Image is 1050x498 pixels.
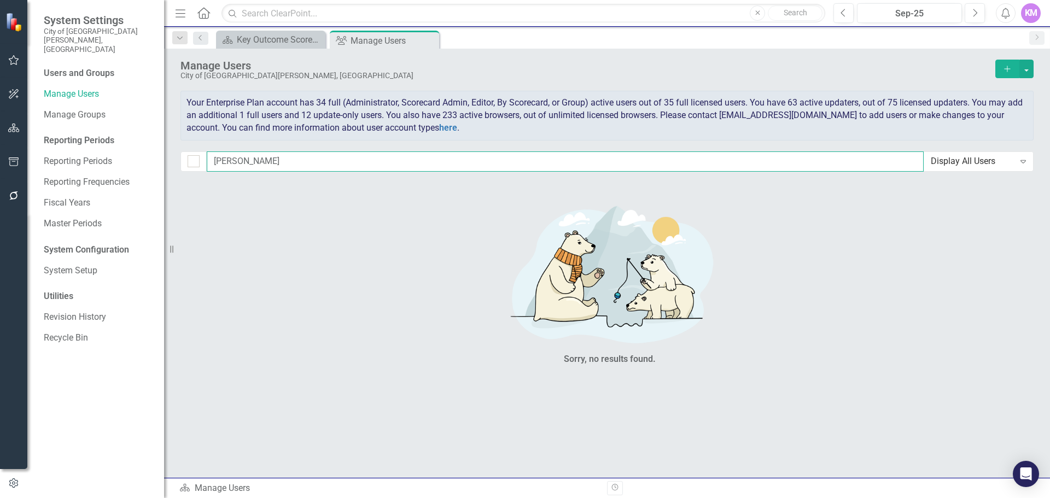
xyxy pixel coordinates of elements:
[180,60,990,72] div: Manage Users
[207,151,924,172] input: Filter Users...
[857,3,962,23] button: Sep-25
[861,7,958,20] div: Sep-25
[179,482,599,495] div: Manage Users
[5,12,25,31] img: ClearPoint Strategy
[44,109,153,121] a: Manage Groups
[1013,461,1039,487] div: Open Intercom Messenger
[180,72,990,80] div: City of [GEOGRAPHIC_DATA][PERSON_NAME], [GEOGRAPHIC_DATA]
[44,155,153,168] a: Reporting Periods
[931,155,1014,168] div: Display All Users
[564,353,656,366] div: Sorry, no results found.
[44,197,153,209] a: Fiscal Years
[44,244,153,256] div: System Configuration
[44,265,153,277] a: System Setup
[237,33,323,46] div: Key Outcome Scorecard
[439,122,457,133] a: here
[1021,3,1041,23] button: KM
[44,134,153,147] div: Reporting Periods
[44,14,153,27] span: System Settings
[44,88,153,101] a: Manage Users
[446,195,774,350] img: No results found
[44,67,153,80] div: Users and Groups
[784,8,807,17] span: Search
[221,4,825,23] input: Search ClearPoint...
[186,97,1023,133] span: Your Enterprise Plan account has 34 full (Administrator, Scorecard Admin, Editor, By Scorecard, o...
[44,290,153,303] div: Utilities
[44,218,153,230] a: Master Periods
[44,332,153,344] a: Recycle Bin
[219,33,323,46] a: Key Outcome Scorecard
[44,311,153,324] a: Revision History
[768,5,822,21] button: Search
[44,176,153,189] a: Reporting Frequencies
[351,34,436,48] div: Manage Users
[44,27,153,54] small: City of [GEOGRAPHIC_DATA][PERSON_NAME], [GEOGRAPHIC_DATA]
